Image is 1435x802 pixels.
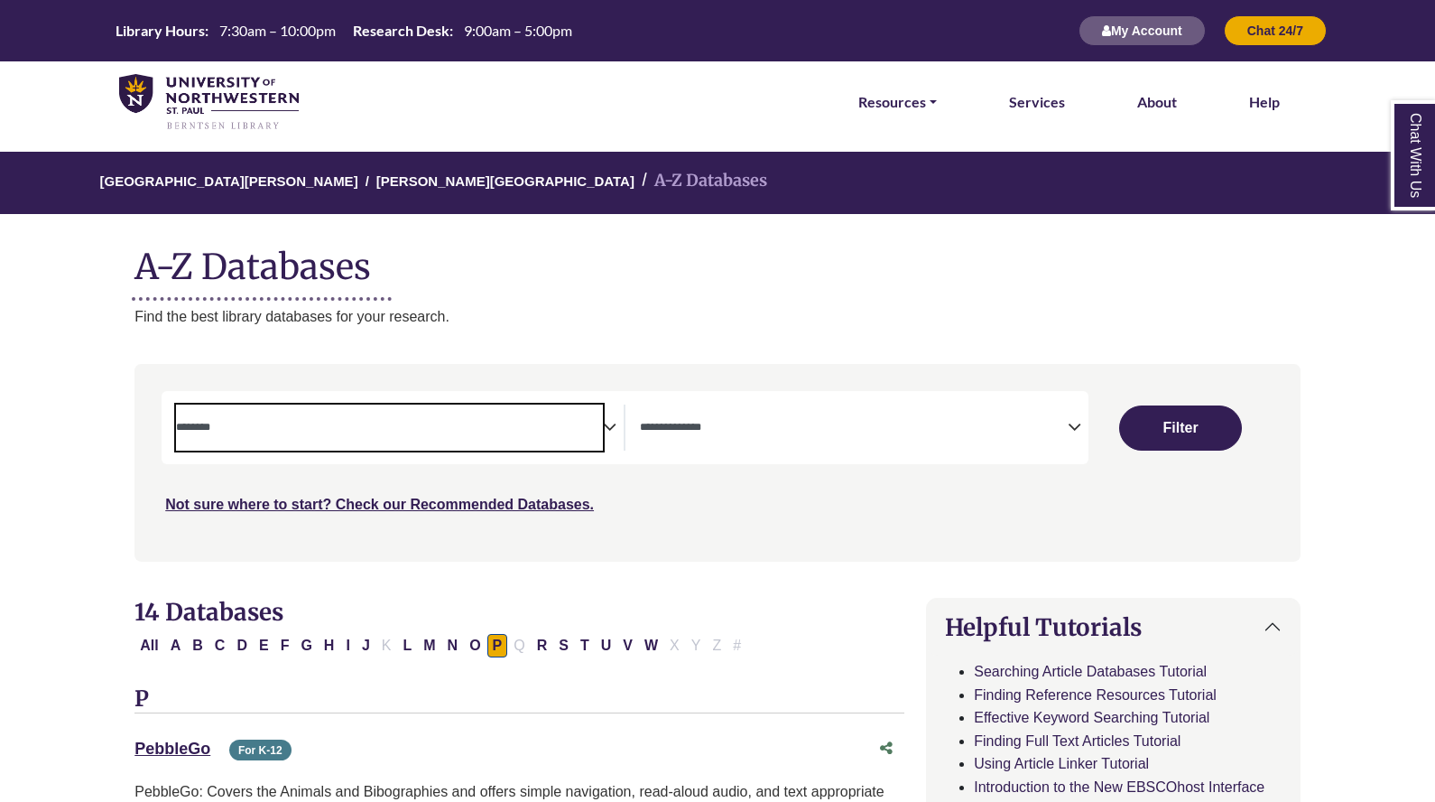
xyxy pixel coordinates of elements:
span: For K-12 [229,740,292,760]
a: Services [1009,90,1065,114]
button: Filter Results O [464,634,486,657]
button: Helpful Tutorials [927,599,1300,656]
button: Filter Results S [553,634,574,657]
a: Help [1249,90,1280,114]
a: Using Article Linker Tutorial [974,756,1149,771]
button: Submit for Search Results [1119,406,1242,451]
button: My Account [1079,15,1206,46]
a: Hours Today [108,21,579,42]
a: About [1137,90,1177,114]
button: Filter Results R [532,634,553,657]
a: Not sure where to start? Check our Recommended Databases. [165,497,594,512]
th: Library Hours: [108,21,209,40]
a: Finding Full Text Articles Tutorial [974,733,1180,749]
a: My Account [1079,23,1206,38]
a: Searching Article Databases Tutorial [974,664,1207,679]
button: Filter Results A [165,634,187,657]
span: 14 Databases [134,597,283,627]
button: Filter Results G [295,634,317,657]
button: Filter Results F [275,634,295,657]
a: [GEOGRAPHIC_DATA][PERSON_NAME] [100,171,358,189]
a: PebbleGo [134,740,210,758]
button: Filter Results V [617,634,638,657]
th: Research Desk: [346,21,454,40]
button: Filter Results W [639,634,663,657]
h1: A-Z Databases [134,232,1301,287]
button: Filter Results M [418,634,440,657]
a: Chat 24/7 [1224,23,1327,38]
a: Resources [858,90,937,114]
button: Share this database [868,732,904,766]
li: A-Z Databases [634,168,767,194]
p: Find the best library databases for your research. [134,305,1301,329]
button: Chat 24/7 [1224,15,1327,46]
button: Filter Results D [231,634,253,657]
button: Filter Results N [442,634,464,657]
div: Alpha-list to filter by first letter of database name [134,637,748,652]
textarea: Search [176,422,603,436]
img: library_home [119,74,299,131]
button: Filter Results T [575,634,595,657]
h3: P [134,686,904,713]
button: Filter Results L [397,634,417,657]
span: 7:30am – 10:00pm [219,22,336,39]
button: Filter Results B [187,634,208,657]
button: All [134,634,163,657]
table: Hours Today [108,21,579,38]
nav: breadcrumb [134,152,1301,214]
textarea: Search [640,422,1067,436]
nav: Search filters [134,364,1301,561]
button: Filter Results I [340,634,355,657]
button: Filter Results C [209,634,231,657]
a: Effective Keyword Searching Tutorial [974,710,1209,725]
button: Filter Results U [596,634,617,657]
button: Filter Results P [487,634,508,657]
button: Filter Results H [319,634,340,657]
button: Filter Results J [356,634,375,657]
a: [PERSON_NAME][GEOGRAPHIC_DATA] [376,171,634,189]
button: Filter Results E [254,634,274,657]
a: Finding Reference Resources Tutorial [974,687,1217,703]
span: 9:00am – 5:00pm [464,22,572,39]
